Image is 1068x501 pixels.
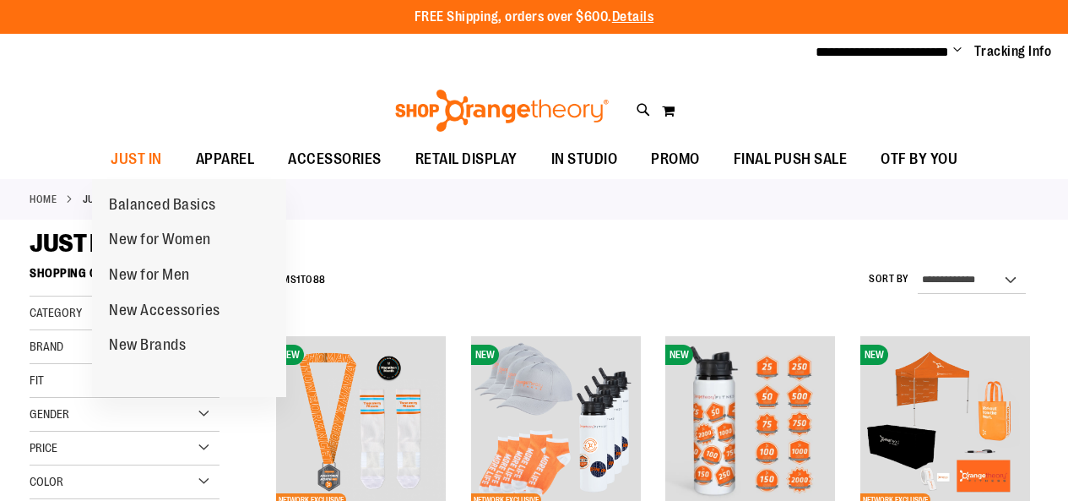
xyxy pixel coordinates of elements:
span: Brand [30,340,63,353]
h2: Items to [268,267,326,293]
span: NEW [276,345,304,365]
span: RETAIL DISPLAY [415,140,518,178]
span: Gender [30,407,69,421]
span: APPAREL [196,140,255,178]
span: NEW [665,345,693,365]
span: PROMO [651,140,700,178]
span: Price [30,441,57,455]
span: New Brands [109,336,186,357]
span: New for Men [109,266,190,287]
span: 88 [313,274,326,286]
p: FREE Shipping, orders over $600. [415,8,654,27]
span: ACCESSORIES [288,140,382,178]
span: FINAL PUSH SALE [734,140,848,178]
span: New Accessories [109,302,220,323]
span: Color [30,475,63,488]
span: 1 [296,274,301,286]
strong: Shopping Options [30,259,220,297]
label: Sort By [869,272,909,286]
span: Balanced Basics [109,196,216,217]
span: New for Women [109,231,211,252]
button: Account menu [953,43,962,60]
span: NEW [471,345,499,365]
span: OTF BY YOU [881,140,957,178]
a: Details [612,9,654,25]
span: Fit [30,373,44,387]
a: Home [30,192,57,207]
span: IN STUDIO [551,140,618,178]
span: JUST IN [30,229,111,258]
a: Tracking Info [974,42,1052,61]
span: NEW [860,345,888,365]
span: Category [30,306,82,319]
strong: JUST IN [83,192,118,207]
span: JUST IN [111,140,162,178]
img: Shop Orangetheory [393,90,611,132]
